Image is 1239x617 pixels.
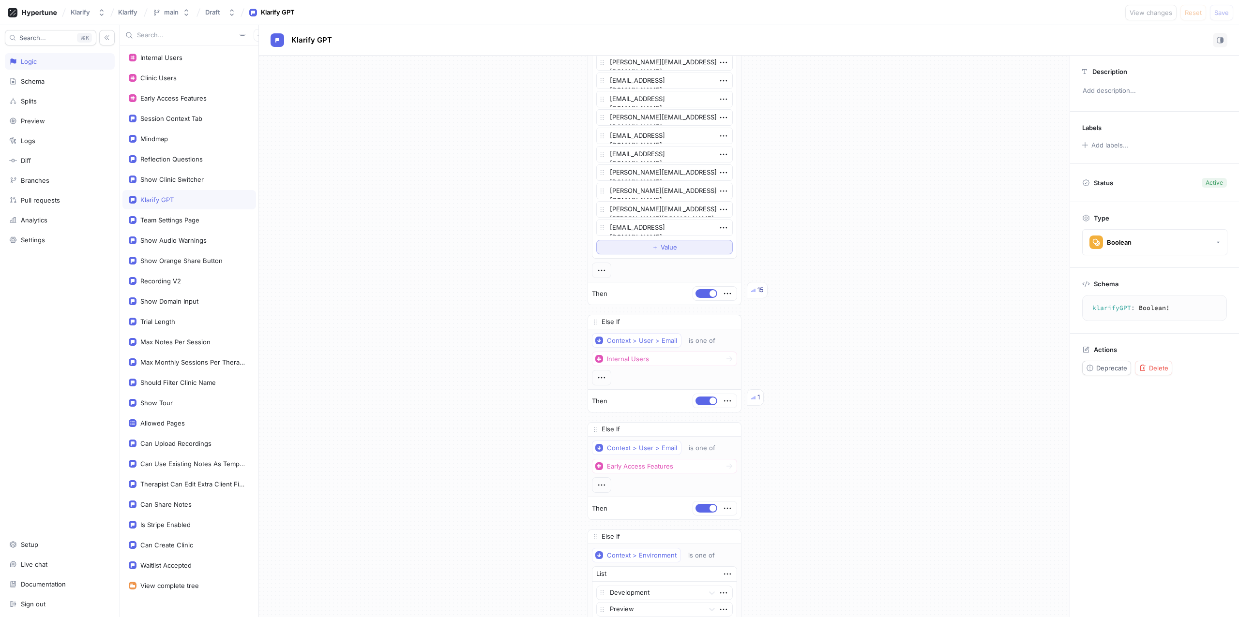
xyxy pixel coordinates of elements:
[21,216,47,224] div: Analytics
[21,137,35,145] div: Logs
[140,521,191,529] div: Is Stripe Enabled
[1092,68,1127,75] p: Description
[1130,10,1172,15] span: View changes
[1082,361,1131,375] button: Deprecate
[21,600,45,608] div: Sign out
[149,4,194,20] button: main
[1096,365,1127,371] span: Deprecate
[21,157,31,164] div: Diff
[1210,5,1233,20] button: Save
[21,580,66,588] div: Documentation
[1091,142,1129,148] div: Add labels...
[1087,299,1223,317] textarea: klarifyGPT: Boolean!
[140,277,181,285] div: Recording V2
[21,77,45,85] div: Schema
[607,337,677,345] div: Context > User > Email
[1149,365,1168,371] span: Delete
[1135,361,1172,375] button: Delete
[607,355,649,363] div: Internal Users
[596,54,733,71] textarea: [PERSON_NAME][EMAIL_ADDRESS][DOMAIN_NAME]
[140,216,199,224] div: Team Settings Page
[5,30,96,45] button: Search...K
[592,548,681,562] button: Context > Environment
[140,135,168,143] div: Mindmap
[596,164,733,181] textarea: [PERSON_NAME][EMAIL_ADDRESS][DOMAIN_NAME]
[592,333,681,348] button: Context > User > Email
[205,8,220,16] div: Draft
[21,236,45,244] div: Settings
[140,257,223,264] div: Show Orange Share Button
[1094,280,1118,288] p: Schema
[652,244,658,250] span: ＋
[757,393,760,402] div: 1
[140,582,199,589] div: View complete tree
[757,285,764,295] div: 15
[592,289,607,299] p: Then
[140,297,198,305] div: Show Domain Input
[596,146,733,162] textarea: [EMAIL_ADDRESS][DOMAIN_NAME]
[140,318,175,325] div: Trial Length
[19,35,46,41] span: Search...
[1079,139,1131,151] button: Add labels...
[71,8,90,16] div: Klarify
[164,8,179,16] div: main
[118,9,137,15] span: Klarify
[21,97,37,105] div: Splits
[684,441,729,455] button: is one of
[5,576,115,592] a: Documentation
[140,460,246,468] div: Can Use Existing Notes As Template References
[140,379,216,386] div: Should Filter Clinic Name
[140,399,173,407] div: Show Tour
[21,176,49,184] div: Branches
[21,196,60,204] div: Pull requests
[596,183,733,199] textarea: [PERSON_NAME][EMAIL_ADDRESS][DOMAIN_NAME]
[592,459,737,473] button: Early Access Features
[140,196,174,204] div: Klarify GPT
[261,8,295,17] div: Klarify GPT
[689,337,715,345] div: is one of
[137,30,235,40] input: Search...
[592,504,607,514] p: Then
[140,94,207,102] div: Early Access Features
[592,397,607,406] p: Then
[596,201,733,218] textarea: [PERSON_NAME][EMAIL_ADDRESS][PERSON_NAME][DOMAIN_NAME]
[67,4,109,20] button: Klarify
[140,419,185,427] div: Allowed Pages
[1078,83,1231,99] p: Add description...
[684,548,729,562] button: is one of
[688,551,715,559] div: is one of
[140,480,246,488] div: Therapist Can Edit Extra Client Fields
[1082,229,1227,255] button: Boolean
[140,561,192,569] div: Waitlist Accepted
[21,58,37,65] div: Logic
[596,128,733,144] textarea: [EMAIL_ADDRESS][DOMAIN_NAME]
[1107,238,1132,247] div: Boolean
[291,36,332,44] span: Klarify GPT
[684,333,729,348] button: is one of
[689,444,715,452] div: is one of
[140,541,193,549] div: Can Create Clinic
[1094,346,1117,353] p: Actions
[1185,10,1202,15] span: Reset
[661,244,677,250] span: Value
[1094,176,1113,190] p: Status
[592,352,737,366] button: Internal Users
[1082,124,1102,132] p: Labels
[140,74,177,82] div: Clinic Users
[596,109,733,126] textarea: [PERSON_NAME][EMAIL_ADDRESS][DOMAIN_NAME]
[140,176,204,183] div: Show Clinic Switcher
[1214,10,1229,15] span: Save
[1125,5,1177,20] button: View changes
[592,441,681,455] button: Context > User > Email
[596,91,733,107] textarea: [EMAIL_ADDRESS][DOMAIN_NAME]
[596,569,606,579] div: List
[140,236,207,244] div: Show Audio Warnings
[607,551,677,559] div: Context > Environment
[21,560,47,568] div: Live chat
[1206,178,1223,187] div: Active
[1094,214,1109,222] p: Type
[21,541,38,548] div: Setup
[607,444,677,452] div: Context > User > Email
[140,358,246,366] div: Max Monthly Sessions Per Therapist
[140,155,203,163] div: Reflection Questions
